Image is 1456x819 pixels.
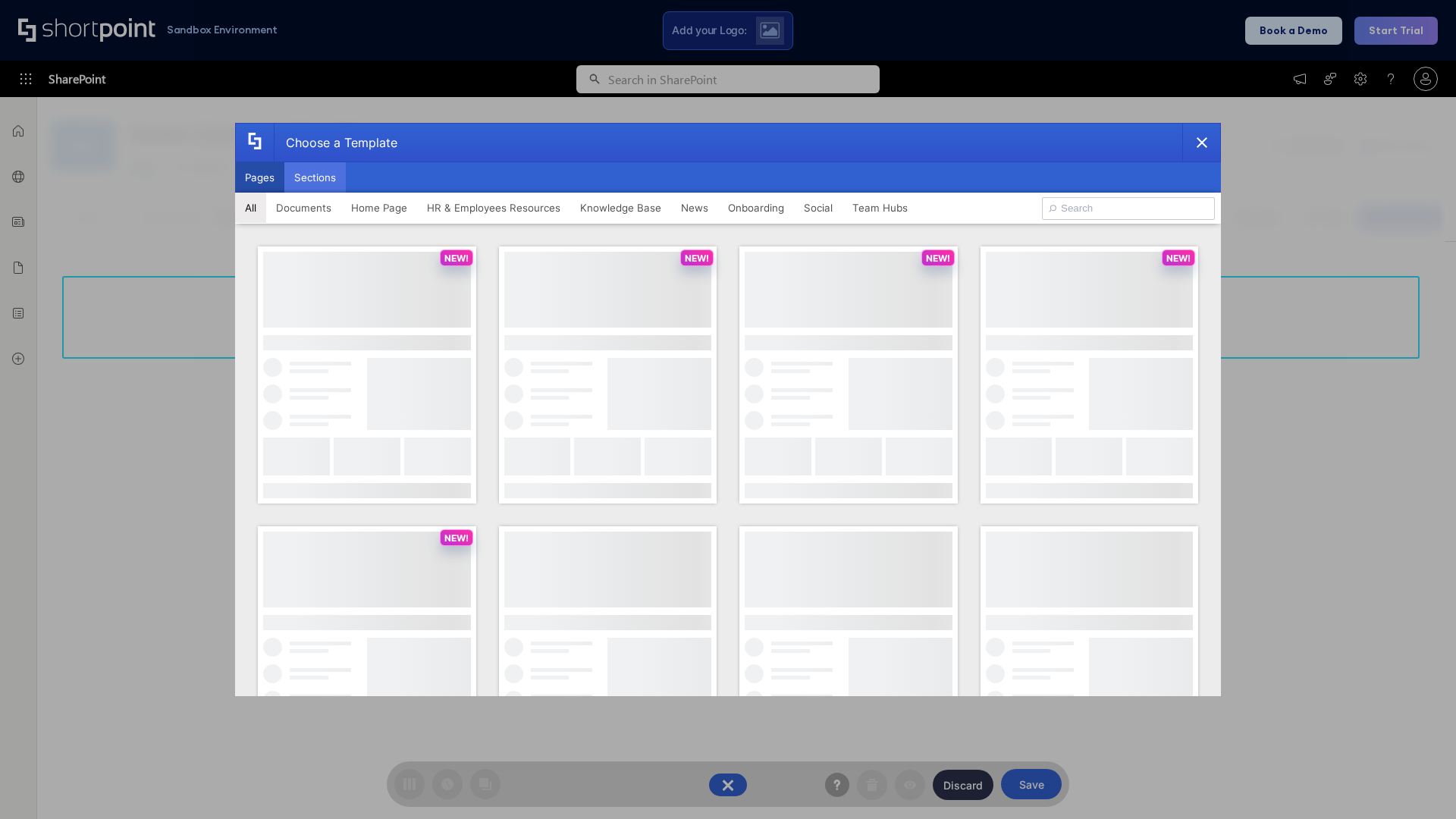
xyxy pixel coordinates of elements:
[284,162,346,193] button: Sections
[926,253,950,264] p: NEW!
[235,193,266,223] button: All
[235,123,1221,696] div: template selector
[1380,746,1456,819] iframe: Chat Widget
[274,124,397,162] div: Choose a Template
[341,193,417,223] button: Home Page
[266,193,341,223] button: Documents
[718,193,794,223] button: Onboarding
[1166,253,1191,264] p: NEW!
[794,193,843,223] button: Social
[570,193,671,223] button: Knowledge Base
[671,193,718,223] button: News
[444,253,469,264] p: NEW!
[1042,197,1215,220] input: Search
[417,193,570,223] button: HR & Employees Resources
[444,532,469,544] p: NEW!
[843,193,918,223] button: Team Hubs
[235,162,284,193] button: Pages
[685,253,709,264] p: NEW!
